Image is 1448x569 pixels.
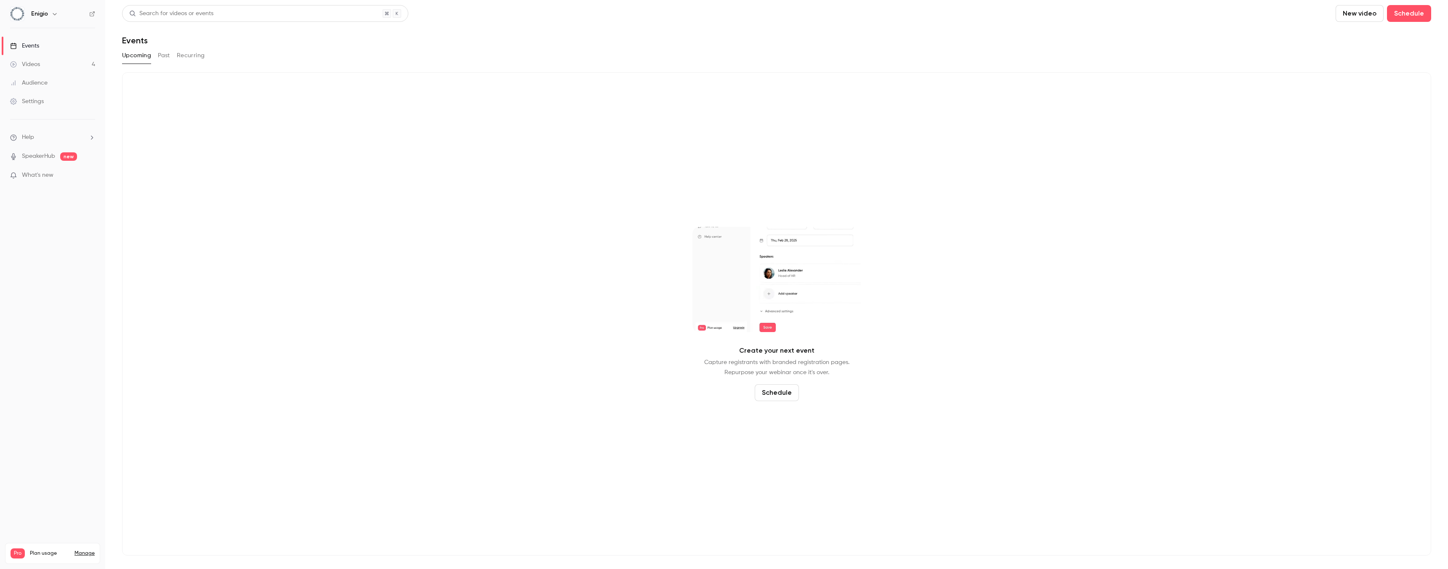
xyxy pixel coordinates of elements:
[177,49,205,62] button: Recurring
[10,60,40,69] div: Videos
[75,550,95,557] a: Manage
[22,133,34,142] span: Help
[30,550,69,557] span: Plan usage
[122,35,148,45] h1: Events
[122,49,151,62] button: Upcoming
[60,152,77,161] span: new
[755,384,799,401] button: Schedule
[10,79,48,87] div: Audience
[11,7,24,21] img: Enigio
[158,49,170,62] button: Past
[31,10,48,18] h6: Enigio
[22,171,53,180] span: What's new
[22,152,55,161] a: SpeakerHub
[739,346,814,356] p: Create your next event
[704,357,849,378] p: Capture registrants with branded registration pages. Repurpose your webinar once it's over.
[1387,5,1431,22] button: Schedule
[1336,5,1384,22] button: New video
[11,548,25,558] span: Pro
[10,133,95,142] li: help-dropdown-opener
[129,9,213,18] div: Search for videos or events
[10,42,39,50] div: Events
[10,97,44,106] div: Settings
[85,172,95,179] iframe: Noticeable Trigger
